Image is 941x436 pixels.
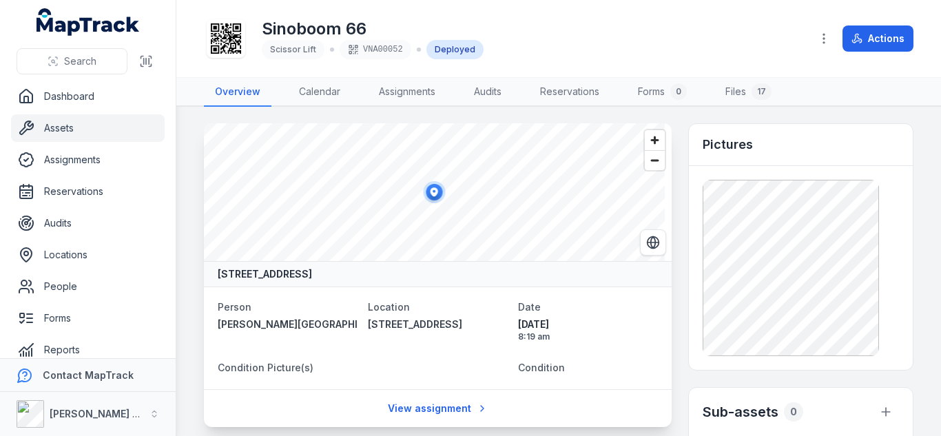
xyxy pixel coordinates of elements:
a: Audits [11,209,165,237]
a: [PERSON_NAME][GEOGRAPHIC_DATA] [218,318,357,331]
span: [STREET_ADDRESS] [368,318,462,330]
a: Reservations [11,178,165,205]
span: Date [518,301,541,313]
button: Switch to Satellite View [640,229,666,256]
a: Locations [11,241,165,269]
span: [DATE] [518,318,657,331]
a: Forms [11,304,165,332]
button: Zoom out [645,150,665,170]
h3: Pictures [703,135,753,154]
button: Search [17,48,127,74]
span: Scissor Lift [270,44,316,54]
a: MapTrack [37,8,140,36]
span: Condition [518,362,565,373]
div: 0 [784,402,803,422]
span: Location [368,301,410,313]
a: Overview [204,78,271,107]
a: Reports [11,336,165,364]
strong: [PERSON_NAME] Air [50,408,145,419]
a: Calendar [288,78,351,107]
strong: Contact MapTrack [43,369,134,381]
h2: Sub-assets [703,402,778,422]
span: Condition Picture(s) [218,362,313,373]
span: 8:19 am [518,331,657,342]
h1: Sinoboom 66 [262,18,484,40]
a: Files17 [714,78,783,107]
a: [STREET_ADDRESS] [368,318,507,331]
a: Reservations [529,78,610,107]
div: 17 [752,83,772,100]
a: People [11,273,165,300]
a: Assignments [11,146,165,174]
div: VNA00052 [340,40,411,59]
button: Actions [842,25,913,52]
a: Forms0 [627,78,698,107]
a: Assets [11,114,165,142]
button: Zoom in [645,130,665,150]
time: 21/11/2024, 8:19:27 am [518,318,657,342]
div: 0 [670,83,687,100]
a: View assignment [379,395,497,422]
span: Person [218,301,251,313]
canvas: Map [204,123,665,261]
a: Assignments [368,78,446,107]
a: Dashboard [11,83,165,110]
span: Search [64,54,96,68]
a: Audits [463,78,513,107]
div: Deployed [426,40,484,59]
strong: [STREET_ADDRESS] [218,267,312,281]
